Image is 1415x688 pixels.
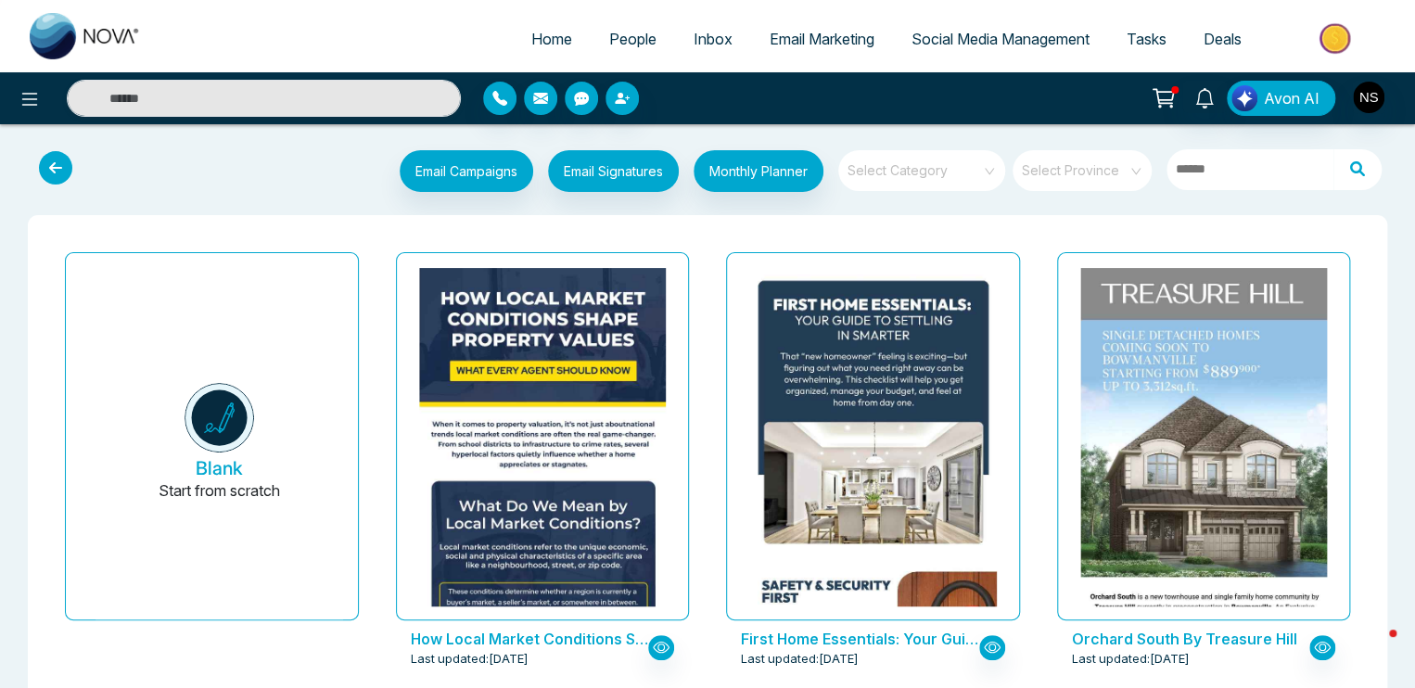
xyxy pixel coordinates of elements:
[159,479,280,524] p: Start from scratch
[1353,82,1384,113] img: User Avatar
[1108,21,1185,57] a: Tasks
[513,21,591,57] a: Home
[533,150,679,197] a: Email Signatures
[1231,85,1257,111] img: Lead Flow
[411,650,529,669] span: Last updated: [DATE]
[609,30,657,48] span: People
[196,457,243,479] h5: Blank
[385,160,533,179] a: Email Campaigns
[893,21,1108,57] a: Social Media Management
[1264,87,1319,109] span: Avon AI
[679,150,823,197] a: Monthly Planner
[1127,30,1166,48] span: Tasks
[400,150,533,192] button: Email Campaigns
[591,21,675,57] a: People
[1269,18,1404,59] img: Market-place.gif
[751,21,893,57] a: Email Marketing
[1185,21,1260,57] a: Deals
[694,150,823,192] button: Monthly Planner
[1204,30,1242,48] span: Deals
[1352,625,1396,669] iframe: Intercom live chat
[911,30,1090,48] span: Social Media Management
[770,30,874,48] span: Email Marketing
[411,628,648,650] p: How Local Market Conditions Shape Property Values — What Every Agent Should Know
[185,383,254,452] img: novacrm
[1072,650,1190,669] span: Last updated: [DATE]
[1072,628,1309,650] p: Orchard South By Treasure Hill
[96,268,343,619] button: BlankStart from scratch
[741,650,859,669] span: Last updated: [DATE]
[548,150,679,192] button: Email Signatures
[1227,81,1335,116] button: Avon AI
[675,21,751,57] a: Inbox
[30,13,141,59] img: Nova CRM Logo
[694,30,733,48] span: Inbox
[741,628,978,650] p: First Home Essentials: Your Guide to Settling In Smarter
[531,30,572,48] span: Home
